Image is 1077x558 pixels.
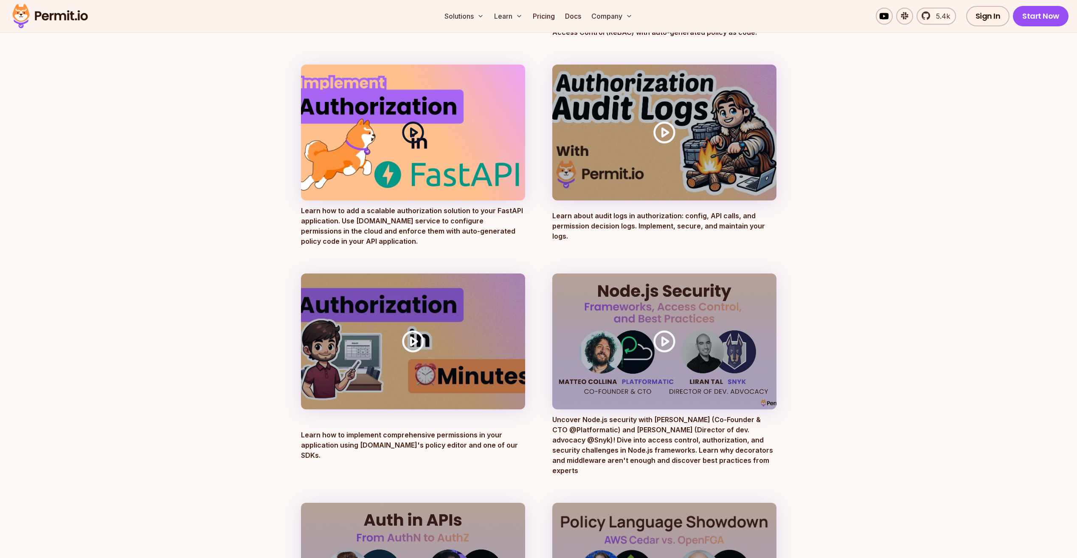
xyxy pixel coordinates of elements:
[588,8,636,25] button: Company
[491,8,526,25] button: Learn
[1013,6,1069,26] a: Start Now
[8,2,92,31] img: Permit logo
[301,206,525,246] p: Learn how to add a scalable authorization solution to your FastAPI application. Use [DOMAIN_NAME]...
[529,8,558,25] a: Pricing
[931,11,950,21] span: 5.4k
[301,430,525,476] p: Learn how to implement comprehensive permissions in your application using [DOMAIN_NAME]'s policy...
[966,6,1010,26] a: Sign In
[562,8,585,25] a: Docs
[917,8,956,25] a: 5.4k
[441,8,487,25] button: Solutions
[552,211,776,246] p: Learn about audit logs in authorization: config, API calls, and permission decision logs. Impleme...
[552,414,776,476] p: Uncover Node.js security with [PERSON_NAME] (Co-Founder & CTO @Platformatic) and [PERSON_NAME] (D...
